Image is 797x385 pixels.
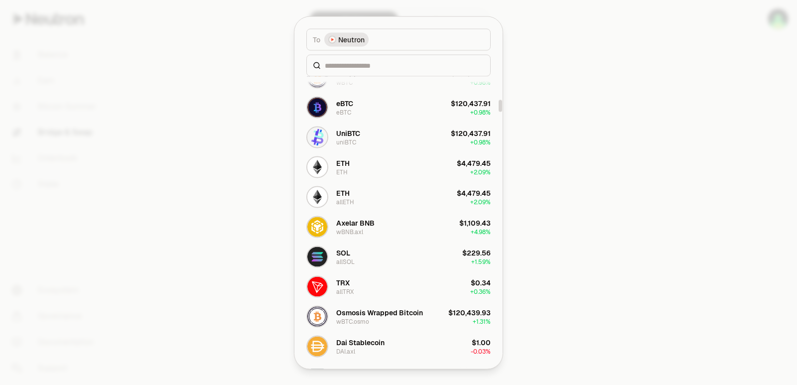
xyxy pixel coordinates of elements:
div: $0.34 [471,277,491,287]
div: eBTC [336,108,351,116]
button: allTRX LogoTRXallTRX$0.34+0.36% [300,271,497,301]
span: + 0.36% [470,287,491,295]
img: wBTC.osmo Logo [307,306,327,326]
div: wBNB.axl [336,228,363,236]
div: SOL [336,248,350,257]
span: + 4.98% [471,228,491,236]
span: + 1.31% [473,317,491,325]
div: Dai Stablecoin [336,337,385,347]
img: uniBTC Logo [307,127,327,147]
button: DAI.axl LogoDai StablecoinDAI.axl$1.00-0.03% [300,331,497,361]
img: ETH Logo [307,157,327,177]
div: TRX [336,277,350,287]
div: $4,479.45 [457,158,491,168]
span: -0.03% [471,347,491,355]
div: $229.56 [462,248,491,257]
img: allETH Logo [307,187,327,207]
button: ETH LogoETHETH$4,479.45+2.09% [300,152,497,182]
img: allSOL Logo [307,247,327,266]
div: Axelar BNB [336,218,375,228]
button: wBNB.axl LogoAxelar BNBwBNB.axl$1,109.43+4.98% [300,212,497,242]
button: allETH LogoETHallETH$4,479.45+2.09% [300,182,497,212]
img: wBNB.axl Logo [307,217,327,237]
div: eBTC [336,98,353,108]
div: $120,437.91 [451,98,491,108]
div: $120,437.91 [451,128,491,138]
div: UniBTC [336,128,360,138]
span: + 2.09% [470,198,491,206]
div: wBTC.osmo [336,317,369,325]
span: + 1.59% [471,257,491,265]
button: allSOL LogoSOLallSOL$229.56+1.59% [300,242,497,271]
div: DAI.axl [336,347,355,355]
button: wBTC.osmo LogoOsmosis Wrapped BitcoinwBTC.osmo$120,439.93+1.31% [300,301,497,331]
div: allSOL [336,257,355,265]
button: wBTC LogoWrapped BitcoinwBTC$120,437.91+0.98% [300,62,497,92]
div: $4,479.45 [457,188,491,198]
div: wBTC [336,78,353,86]
div: Lombard Staked Bitcoin [336,367,416,377]
div: $1,109.43 [459,218,491,228]
div: allETH [336,198,354,206]
img: eBTC Logo [307,97,327,117]
div: Osmosis Wrapped Bitcoin [336,307,423,317]
div: ETH [336,168,348,176]
span: + 0.98% [470,138,491,146]
div: $1.00 [472,337,491,347]
span: + 0.98% [470,108,491,116]
div: ETH [336,188,350,198]
span: To [313,34,320,44]
button: eBTC LogoeBTCeBTC$120,437.91+0.98% [300,92,497,122]
span: + 0.98% [470,78,491,86]
div: $120,386.13 [450,367,491,377]
img: DAI.axl Logo [307,336,327,356]
div: uniBTC [336,138,356,146]
div: allTRX [336,287,354,295]
img: Neutron Logo [329,36,335,42]
span: Neutron [338,34,365,44]
span: + 2.09% [470,168,491,176]
img: allTRX Logo [307,276,327,296]
div: ETH [336,158,350,168]
img: wBTC Logo [307,67,327,87]
button: uniBTC LogoUniBTCuniBTC$120,437.91+0.98% [300,122,497,152]
button: ToNeutron LogoNeutron [306,28,491,50]
div: $120,439.93 [448,307,491,317]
